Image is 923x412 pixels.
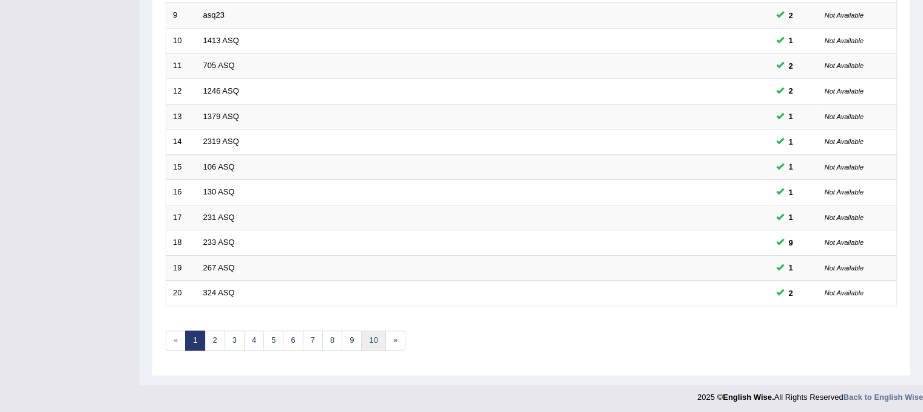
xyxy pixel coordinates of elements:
a: 1 [185,331,205,351]
a: 130 ASQ [203,187,235,196]
span: You can still take this question [784,160,798,173]
a: 106 ASQ [203,162,235,171]
small: Not Available [825,138,864,145]
a: » [385,331,405,351]
span: You can still take this question [784,110,798,123]
a: 267 ASQ [203,263,235,272]
a: 3 [225,331,245,351]
a: 233 ASQ [203,238,235,247]
span: You can still take this question [784,287,798,300]
span: You can still take this question [784,9,798,22]
small: Not Available [825,62,864,69]
a: 324 ASQ [203,288,235,297]
a: Back to English Wise [844,393,923,402]
a: 1379 ASQ [203,112,239,121]
span: You can still take this question [784,84,798,97]
small: Not Available [825,239,864,246]
a: asq23 [203,10,225,19]
td: 13 [166,104,197,129]
a: 2 [205,331,225,351]
td: 18 [166,230,197,256]
a: 10 [361,331,385,351]
td: 20 [166,281,197,306]
span: You can still take this question [784,236,798,249]
a: 231 ASQ [203,213,235,222]
small: Not Available [825,163,864,171]
a: 9 [342,331,362,351]
td: 10 [166,28,197,53]
a: 1246 ASQ [203,86,239,95]
span: You can still take this question [784,34,798,47]
span: You can still take this question [784,60,798,72]
small: Not Available [825,188,864,196]
a: 6 [283,331,303,351]
strong: English Wise. [723,393,774,402]
td: 9 [166,3,197,29]
a: 705 ASQ [203,61,235,70]
small: Not Available [825,113,864,120]
span: You can still take this question [784,211,798,224]
td: 11 [166,53,197,79]
a: 2319 ASQ [203,137,239,146]
a: 4 [244,331,264,351]
td: 14 [166,129,197,155]
td: 12 [166,78,197,104]
td: 16 [166,180,197,205]
small: Not Available [825,289,864,297]
a: 1413 ASQ [203,36,239,45]
td: 19 [166,255,197,281]
td: 15 [166,154,197,180]
span: You can still take this question [784,136,798,148]
small: Not Available [825,264,864,272]
span: You can still take this question [784,261,798,274]
td: 17 [166,205,197,230]
a: 7 [303,331,323,351]
span: You can still take this question [784,186,798,199]
span: « [166,331,186,351]
small: Not Available [825,37,864,44]
small: Not Available [825,88,864,95]
small: Not Available [825,214,864,221]
small: Not Available [825,12,864,19]
a: 8 [322,331,342,351]
div: 2025 © All Rights Reserved [697,385,923,403]
a: 5 [263,331,283,351]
